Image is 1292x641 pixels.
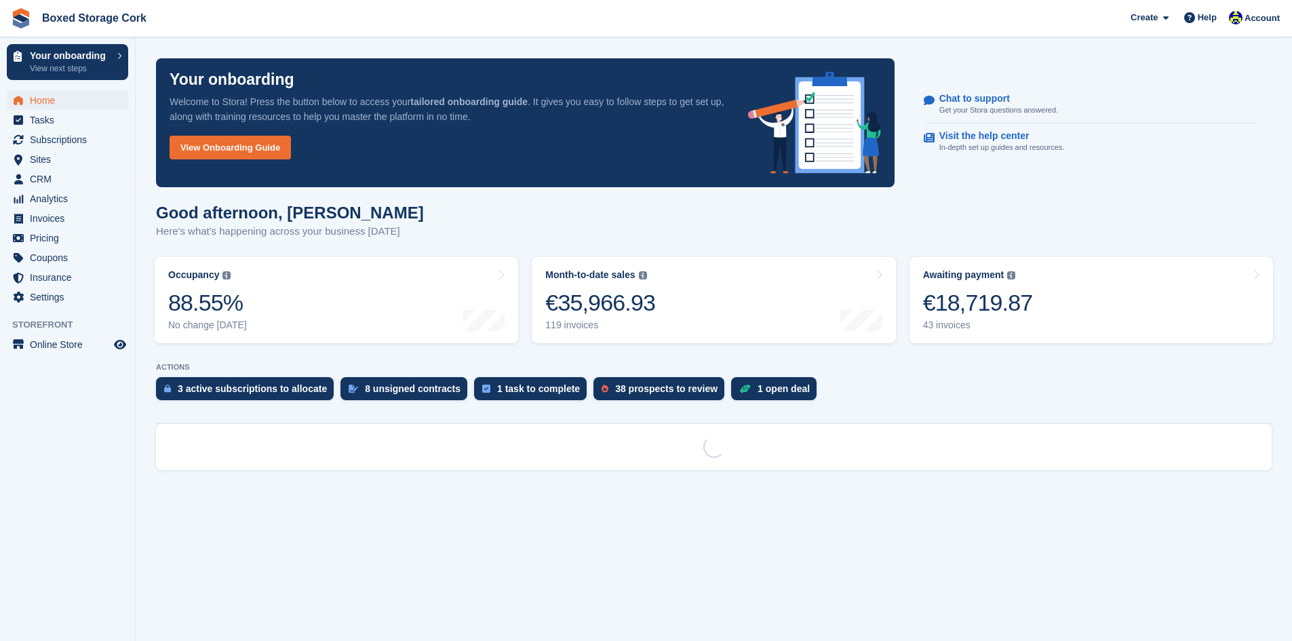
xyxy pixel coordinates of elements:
a: Occupancy 88.55% No change [DATE] [155,257,518,343]
img: icon-info-grey-7440780725fd019a000dd9b08b2336e03edf1995a4989e88bcd33f0948082b44.svg [222,271,231,279]
img: icon-info-grey-7440780725fd019a000dd9b08b2336e03edf1995a4989e88bcd33f0948082b44.svg [639,271,647,279]
a: menu [7,288,128,307]
a: menu [7,189,128,208]
p: View next steps [30,62,111,75]
a: menu [7,209,128,228]
span: Coupons [30,248,111,267]
span: Help [1198,11,1217,24]
img: active_subscription_to_allocate_icon-d502201f5373d7db506a760aba3b589e785aa758c864c3986d89f69b8ff3... [164,384,171,393]
a: Your onboarding View next steps [7,44,128,80]
img: onboarding-info-6c161a55d2c0e0a8cae90662b2fe09162a5109e8cc188191df67fb4f79e88e88.svg [748,72,881,174]
p: ACTIONS [156,363,1272,372]
a: 1 task to complete [474,377,593,407]
a: Preview store [112,336,128,353]
a: Boxed Storage Cork [37,7,152,29]
div: 3 active subscriptions to allocate [178,383,327,394]
span: Subscriptions [30,130,111,149]
p: Welcome to Stora! Press the button below to access your . It gives you easy to follow steps to ge... [170,94,726,124]
div: 38 prospects to review [615,383,718,394]
img: contract_signature_icon-13c848040528278c33f63329250d36e43548de30e8caae1d1a13099fd9432cc5.svg [349,385,358,393]
a: Visit the help center In-depth set up guides and resources. [924,123,1259,160]
p: Your onboarding [30,51,111,60]
a: menu [7,130,128,149]
a: View Onboarding Guide [170,136,291,159]
span: Create [1131,11,1158,24]
div: €35,966.93 [545,289,655,317]
span: Insurance [30,268,111,287]
p: Visit the help center [939,130,1054,142]
a: Month-to-date sales €35,966.93 119 invoices [532,257,895,343]
a: menu [7,170,128,189]
img: deal-1b604bf984904fb50ccaf53a9ad4b4a5d6e5aea283cecdc64d6e3604feb123c2.svg [739,384,751,393]
a: menu [7,150,128,169]
a: menu [7,229,128,248]
span: Settings [30,288,111,307]
div: Occupancy [168,269,219,281]
div: 8 unsigned contracts [365,383,461,394]
div: 1 task to complete [497,383,580,394]
a: menu [7,248,128,267]
img: icon-info-grey-7440780725fd019a000dd9b08b2336e03edf1995a4989e88bcd33f0948082b44.svg [1007,271,1015,279]
img: prospect-51fa495bee0391a8d652442698ab0144808aea92771e9ea1ae160a38d050c398.svg [602,385,608,393]
span: Account [1245,12,1280,25]
p: Get your Stora questions answered. [939,104,1058,116]
img: stora-icon-8386f47178a22dfd0bd8f6a31ec36ba5ce8667c1dd55bd0f319d3a0aa187defe.svg [11,8,31,28]
a: 8 unsigned contracts [340,377,474,407]
div: Month-to-date sales [545,269,635,281]
span: Tasks [30,111,111,130]
div: No change [DATE] [168,319,247,331]
p: In-depth set up guides and resources. [939,142,1065,153]
strong: tailored onboarding guide [410,96,528,107]
div: 88.55% [168,289,247,317]
div: 43 invoices [923,319,1033,331]
a: menu [7,335,128,354]
span: CRM [30,170,111,189]
span: Analytics [30,189,111,208]
a: menu [7,111,128,130]
div: €18,719.87 [923,289,1033,317]
span: Home [30,91,111,110]
p: Your onboarding [170,72,294,88]
p: Here's what's happening across your business [DATE] [156,224,424,239]
span: Invoices [30,209,111,228]
h1: Good afternoon, [PERSON_NAME] [156,203,424,222]
a: Awaiting payment €18,719.87 43 invoices [909,257,1273,343]
a: menu [7,91,128,110]
a: 3 active subscriptions to allocate [156,377,340,407]
p: Chat to support [939,93,1047,104]
a: Chat to support Get your Stora questions answered. [924,86,1259,123]
a: 1 open deal [731,377,823,407]
span: Storefront [12,318,135,332]
div: Awaiting payment [923,269,1004,281]
div: 1 open deal [758,383,810,394]
div: 119 invoices [545,319,655,331]
span: Pricing [30,229,111,248]
a: menu [7,268,128,287]
span: Online Store [30,335,111,354]
a: 38 prospects to review [593,377,731,407]
img: Vincent [1229,11,1242,24]
img: task-75834270c22a3079a89374b754ae025e5fb1db73e45f91037f5363f120a921f8.svg [482,385,490,393]
span: Sites [30,150,111,169]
